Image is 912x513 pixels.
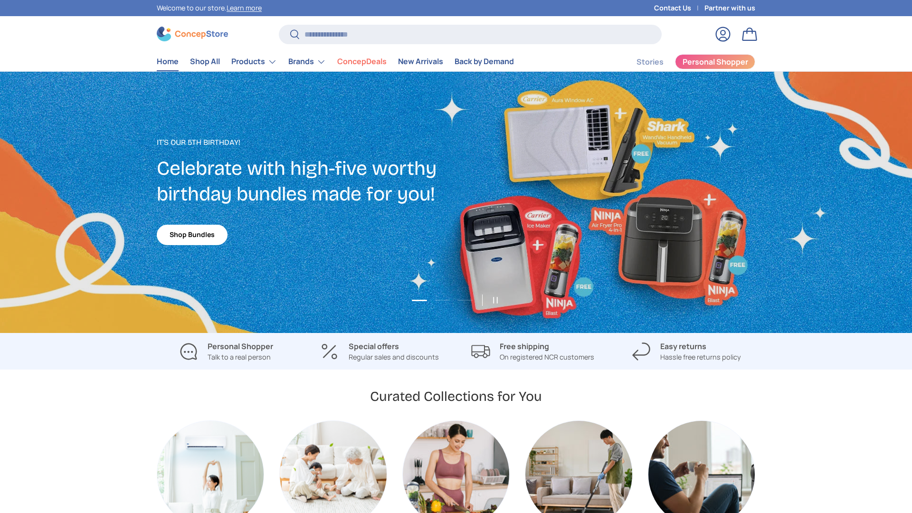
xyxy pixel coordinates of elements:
[157,341,295,362] a: Personal Shopper Talk to a real person
[157,3,262,13] p: Welcome to our store.
[614,52,755,71] nav: Secondary
[190,52,220,71] a: Shop All
[370,388,542,405] h2: Curated Collections for You
[231,52,277,71] a: Products
[660,352,741,362] p: Hassle free returns policy
[349,341,399,351] strong: Special offers
[500,352,594,362] p: On registered NCR customers
[208,352,273,362] p: Talk to a real person
[227,3,262,12] a: Learn more
[675,54,755,69] a: Personal Shopper
[157,225,228,245] a: Shop Bundles
[310,341,448,362] a: Special offers Regular sales and discounts
[455,52,514,71] a: Back by Demand
[157,52,179,71] a: Home
[704,3,755,13] a: Partner with us
[157,156,456,207] h2: Celebrate with high-five worthy birthday bundles made for you!
[337,52,387,71] a: ConcepDeals
[157,137,456,148] p: It's our 5th Birthday!
[660,341,706,351] strong: Easy returns
[157,27,228,41] img: ConcepStore
[226,52,283,71] summary: Products
[157,52,514,71] nav: Primary
[500,341,549,351] strong: Free shipping
[288,52,326,71] a: Brands
[636,53,664,71] a: Stories
[283,52,332,71] summary: Brands
[654,3,704,13] a: Contact Us
[617,341,755,362] a: Easy returns Hassle free returns policy
[349,352,439,362] p: Regular sales and discounts
[683,58,748,66] span: Personal Shopper
[398,52,443,71] a: New Arrivals
[208,341,273,351] strong: Personal Shopper
[464,341,602,362] a: Free shipping On registered NCR customers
